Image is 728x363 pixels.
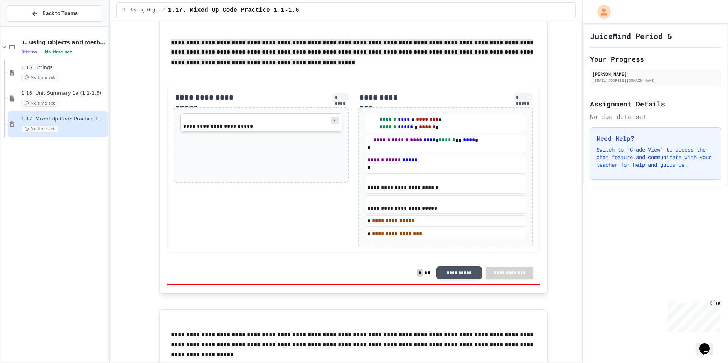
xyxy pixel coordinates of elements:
[45,50,72,55] span: No time set
[665,300,720,332] iframe: chat widget
[3,3,52,48] div: Chat with us now!Close
[7,5,102,22] button: Back to Teams
[592,70,719,77] div: [PERSON_NAME]
[21,39,107,46] span: 1. Using Objects and Methods
[123,7,159,13] span: 1. Using Objects and Methods
[162,7,165,13] span: /
[590,54,721,64] h2: Your Progress
[21,64,107,71] span: 1.15. Strings
[21,50,37,55] span: 3 items
[168,6,299,15] span: 1.17. Mixed Up Code Practice 1.1-1.6
[21,100,58,107] span: No time set
[589,3,613,20] div: My Account
[21,74,58,81] span: No time set
[590,112,721,121] div: No due date set
[592,78,719,83] div: [EMAIL_ADDRESS][DOMAIN_NAME]
[596,146,715,169] p: Switch to "Grade View" to access the chat feature and communicate with your teacher for help and ...
[21,90,107,97] span: 1.16. Unit Summary 1a (1.1-1.6)
[21,116,107,122] span: 1.17. Mixed Up Code Practice 1.1-1.6
[40,49,42,55] span: •
[21,125,58,133] span: No time set
[590,99,721,109] h2: Assignment Details
[596,134,715,143] h3: Need Help?
[42,9,78,17] span: Back to Teams
[590,31,672,41] h1: JuiceMind Period 6
[696,333,720,355] iframe: chat widget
